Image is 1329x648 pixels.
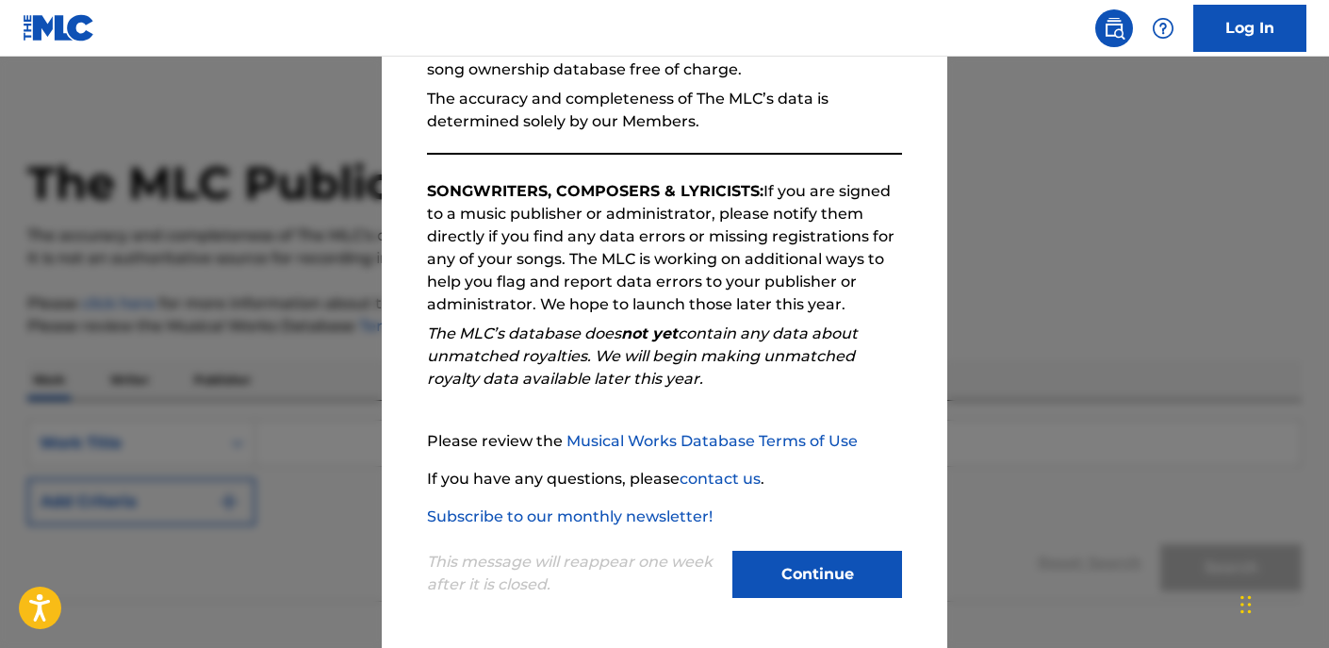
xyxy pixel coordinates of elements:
div: Drag [1240,576,1252,633]
button: Continue [732,551,902,598]
iframe: Chat Widget [1235,557,1329,648]
a: Subscribe to our monthly newsletter! [427,507,713,525]
p: Please review the [427,430,902,453]
strong: not yet [621,324,678,342]
a: Log In [1193,5,1306,52]
p: The Public Work Search allows anyone to search The MLC’s song ownership database free of charge. [427,36,902,81]
p: If you are signed to a music publisher or administrator, please notify them directly if you find ... [427,180,902,316]
p: This message will reappear one week after it is closed. [427,551,721,596]
img: search [1103,17,1125,40]
a: Public Search [1095,9,1133,47]
img: MLC Logo [23,14,95,42]
p: The accuracy and completeness of The MLC’s data is determined solely by our Members. [427,88,902,133]
em: The MLC’s database does contain any data about unmatched royalties. We will begin making unmatche... [427,324,858,388]
a: Musical Works Database Terms of Use [566,432,858,450]
p: If you have any questions, please . [427,468,902,490]
a: contact us [680,470,761,488]
strong: SONGWRITERS, COMPOSERS & LYRICISTS: [427,182,763,200]
img: help [1152,17,1174,40]
div: Help [1144,9,1182,47]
